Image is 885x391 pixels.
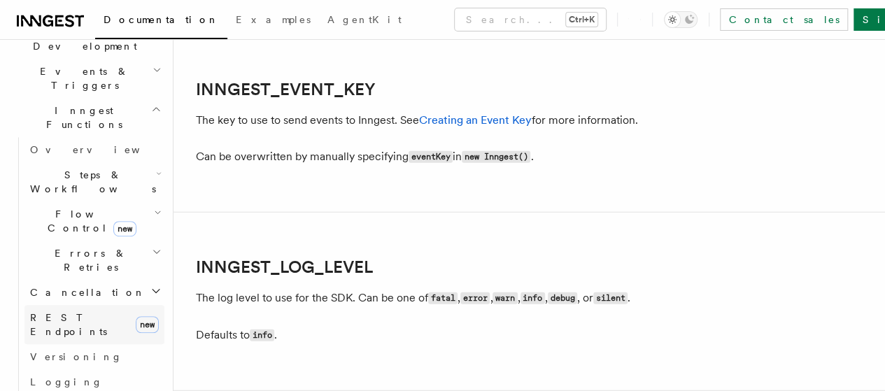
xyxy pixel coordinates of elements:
[428,292,458,304] code: fatal
[196,111,756,130] p: The key to use to send events to Inngest. See for more information.
[136,316,159,333] span: new
[30,376,103,388] span: Logging
[24,201,164,241] button: Flow Controlnew
[227,4,319,38] a: Examples
[11,104,151,131] span: Inngest Functions
[104,14,219,25] span: Documentation
[521,292,545,304] code: info
[24,246,152,274] span: Errors & Retries
[196,257,373,277] a: INNGEST_LOG_LEVEL
[327,14,402,25] span: AgentKit
[95,4,227,39] a: Documentation
[493,292,517,304] code: warn
[419,113,532,127] a: Creating an Event Key
[24,168,156,196] span: Steps & Workflows
[196,80,376,99] a: INNGEST_EVENT_KEY
[24,305,164,344] a: REST Endpointsnew
[30,144,174,155] span: Overview
[462,151,530,163] code: new Inngest()
[250,329,274,341] code: info
[113,221,136,236] span: new
[593,292,628,304] code: silent
[548,292,577,304] code: debug
[11,25,153,53] span: Local Development
[24,207,154,235] span: Flow Control
[196,325,756,346] p: Defaults to .
[24,280,164,305] button: Cancellation
[11,98,164,137] button: Inngest Functions
[24,241,164,280] button: Errors & Retries
[566,13,597,27] kbd: Ctrl+K
[196,147,756,167] p: Can be overwritten by manually specifying in .
[720,8,848,31] a: Contact sales
[11,59,164,98] button: Events & Triggers
[11,20,164,59] button: Local Development
[409,151,453,163] code: eventKey
[24,137,164,162] a: Overview
[11,64,153,92] span: Events & Triggers
[24,162,164,201] button: Steps & Workflows
[196,288,756,308] p: The log level to use for the SDK. Can be one of , , , , , or .
[319,4,410,38] a: AgentKit
[664,11,698,28] button: Toggle dark mode
[24,285,146,299] span: Cancellation
[460,292,490,304] code: error
[30,312,107,337] span: REST Endpoints
[24,344,164,369] a: Versioning
[236,14,311,25] span: Examples
[455,8,606,31] button: Search...Ctrl+K
[30,351,122,362] span: Versioning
